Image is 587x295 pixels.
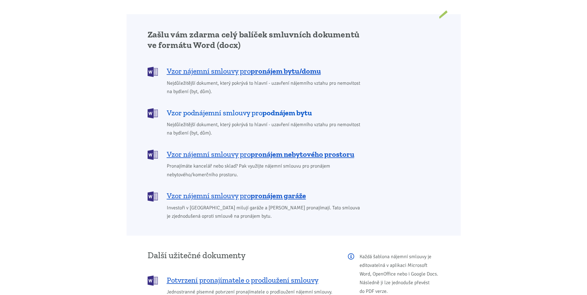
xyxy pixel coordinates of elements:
span: Nejdůležitější dokument, který pokrývá to hlavní - uzavření nájemního vztahu pro nemovitost na by... [167,79,365,96]
img: DOCX (Word) [148,191,158,202]
h3: Další užitečné dokumenty [148,251,339,260]
img: DOCX (Word) [148,276,158,286]
b: pronájem nebytového prostoru [251,150,354,159]
b: podnájem bytu [262,108,312,117]
a: Vzor nájemní smlouvy propronájem bytu/domu [148,66,365,76]
img: DOCX (Word) [148,108,158,118]
a: Vzor podnájemní smlouvy propodnájem bytu [148,108,365,118]
span: Vzor nájemní smlouvy pro [167,66,321,76]
span: Investoři v [GEOGRAPHIC_DATA] milují garáže a [PERSON_NAME] pronajímají. Tato smlouva je zjednodu... [167,204,365,220]
a: Vzor nájemní smlouvy propronájem nebytového prostoru [148,149,365,159]
span: Vzor nájemní smlouvy pro [167,149,354,159]
span: Vzor nájemní smlouvy pro [167,191,306,201]
a: Potvrzení pronajímatele o prodloužení smlouvy [148,275,339,285]
img: DOCX (Word) [148,150,158,160]
a: Vzor nájemní smlouvy propronájem garáže [148,191,365,201]
b: pronájem bytu/domu [251,66,321,75]
span: Nejdůležitější dokument, který pokrývá to hlavní - uzavření nájemního vztahu pro nemovitost na by... [167,121,365,137]
span: Potvrzení pronajímatele o prodloužení smlouvy [167,275,318,285]
img: DOCX (Word) [148,67,158,77]
span: Pronajímáte kancelář nebo sklad? Pak využijte nájemní smlouvu pro pronájem nebytového/komerčního ... [167,162,365,179]
b: pronájem garáže [251,191,306,200]
h2: Zašlu vám zdarma celý balíček smluvních dokumentů ve formátu Word (docx) [148,29,365,50]
span: Vzor podnájemní smlouvy pro [167,108,312,118]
